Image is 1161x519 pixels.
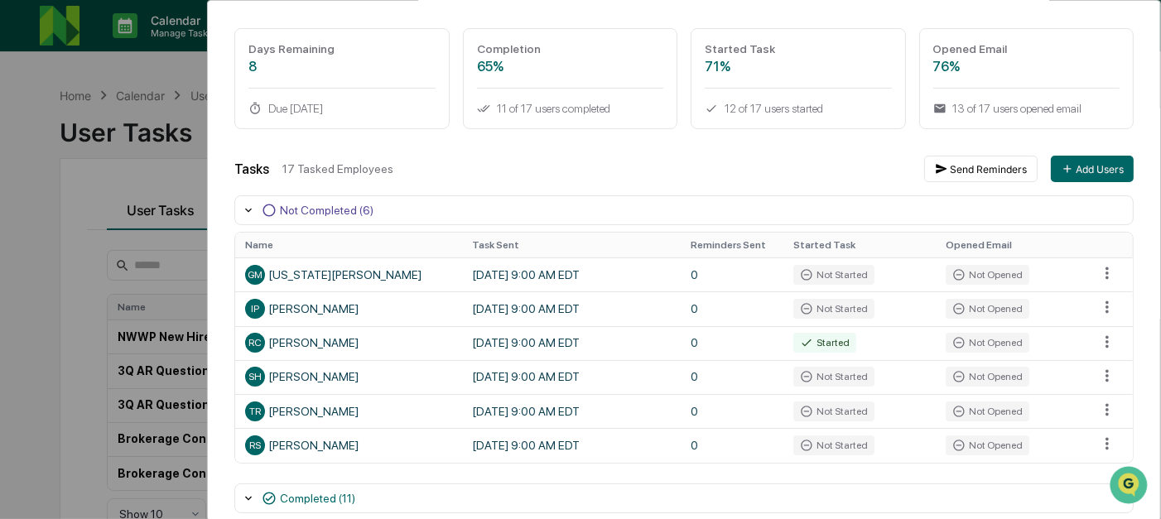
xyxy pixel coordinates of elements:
[462,257,681,291] td: [DATE] 9:00 AM EDT
[245,401,452,421] div: [PERSON_NAME]
[282,132,301,151] button: Start new chat
[462,233,681,257] th: Task Sent
[245,299,452,319] div: [PERSON_NAME]
[245,435,452,455] div: [PERSON_NAME]
[113,287,212,317] a: 🗄️Attestations
[280,204,373,217] div: Not Completed (6)
[245,333,452,353] div: [PERSON_NAME]
[248,371,262,382] span: SH
[477,102,663,115] div: 11 of 17 users completed
[35,127,65,156] img: 8933085812038_c878075ebb4cc5468115_72.jpg
[946,435,1029,455] div: Not Opened
[117,364,200,377] a: Powered byPylon
[137,225,143,238] span: •
[33,294,107,310] span: Preclearance
[705,59,891,74] div: 71%
[1051,156,1134,182] button: Add Users
[75,143,228,156] div: We're available if you need us!
[946,333,1029,353] div: Not Opened
[249,440,261,451] span: RS
[933,59,1120,74] div: 76%
[793,299,874,319] div: Not Started
[681,360,783,394] td: 0
[17,296,30,309] div: 🖐️
[165,365,200,377] span: Pylon
[933,102,1120,115] div: 13 of 17 users opened email
[1108,464,1153,509] iframe: Open customer support
[10,287,113,317] a: 🖐️Preclearance
[257,180,301,200] button: See all
[681,428,783,462] td: 0
[17,127,46,156] img: 1746055101610-c473b297-6a78-478c-a979-82029cc54cd1
[75,127,272,143] div: Start new chat
[282,162,911,175] div: 17 Tasked Employees
[681,326,783,360] td: 0
[245,265,452,285] div: [US_STATE][PERSON_NAME]
[946,299,1029,319] div: Not Opened
[234,161,269,177] div: Tasks
[477,42,663,55] div: Completion
[147,225,181,238] span: [DATE]
[793,367,874,387] div: Not Started
[705,42,891,55] div: Started Task
[681,394,783,428] td: 0
[249,406,261,417] span: TR
[137,294,205,310] span: Attestations
[477,59,663,74] div: 65%
[10,319,111,348] a: 🔎Data Lookup
[946,265,1029,285] div: Not Opened
[924,156,1038,182] button: Send Reminders
[783,233,936,257] th: Started Task
[462,428,681,462] td: [DATE] 9:00 AM EDT
[681,233,783,257] th: Reminders Sent
[235,233,462,257] th: Name
[793,401,874,421] div: Not Started
[17,184,111,197] div: Past conversations
[681,257,783,291] td: 0
[462,360,681,394] td: [DATE] 9:00 AM EDT
[462,326,681,360] td: [DATE] 9:00 AM EDT
[280,492,355,505] div: Completed (11)
[248,42,435,55] div: Days Remaining
[936,233,1088,257] th: Opened Email
[120,296,133,309] div: 🗄️
[248,102,435,115] div: Due [DATE]
[793,265,874,285] div: Not Started
[248,59,435,74] div: 8
[33,325,104,342] span: Data Lookup
[946,401,1029,421] div: Not Opened
[245,367,452,387] div: [PERSON_NAME]
[462,291,681,325] td: [DATE] 9:00 AM EDT
[17,35,301,61] p: How can we help?
[933,42,1120,55] div: Opened Email
[681,291,783,325] td: 0
[793,435,874,455] div: Not Started
[705,102,891,115] div: 12 of 17 users started
[33,226,46,239] img: 1746055101610-c473b297-6a78-478c-a979-82029cc54cd1
[17,327,30,340] div: 🔎
[51,225,134,238] span: [PERSON_NAME]
[793,333,856,353] div: Started
[248,337,262,348] span: RC
[251,303,259,315] span: IP
[248,269,263,281] span: GM
[17,209,43,236] img: Jack Rasmussen
[946,367,1029,387] div: Not Opened
[462,394,681,428] td: [DATE] 9:00 AM EDT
